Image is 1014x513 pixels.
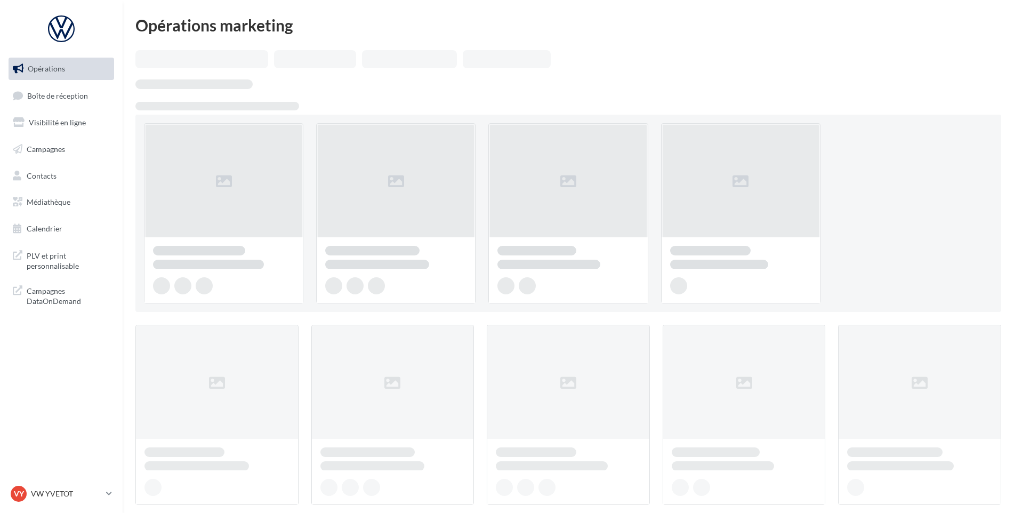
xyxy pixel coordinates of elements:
a: Visibilité en ligne [6,111,116,134]
span: PLV et print personnalisable [27,249,110,271]
span: Médiathèque [27,197,70,206]
a: Opérations [6,58,116,80]
a: Campagnes DataOnDemand [6,279,116,311]
span: VY [14,488,24,499]
span: Campagnes DataOnDemand [27,284,110,307]
span: Contacts [27,171,57,180]
a: Calendrier [6,218,116,240]
span: Opérations [28,64,65,73]
span: Campagnes [27,145,65,154]
span: Calendrier [27,224,62,233]
div: Opérations marketing [135,17,1001,33]
a: Boîte de réception [6,84,116,107]
a: Médiathèque [6,191,116,213]
a: PLV et print personnalisable [6,244,116,276]
span: Visibilité en ligne [29,118,86,127]
a: VY VW YVETOT [9,484,114,504]
span: Boîte de réception [27,91,88,100]
p: VW YVETOT [31,488,102,499]
a: Campagnes [6,138,116,161]
a: Contacts [6,165,116,187]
